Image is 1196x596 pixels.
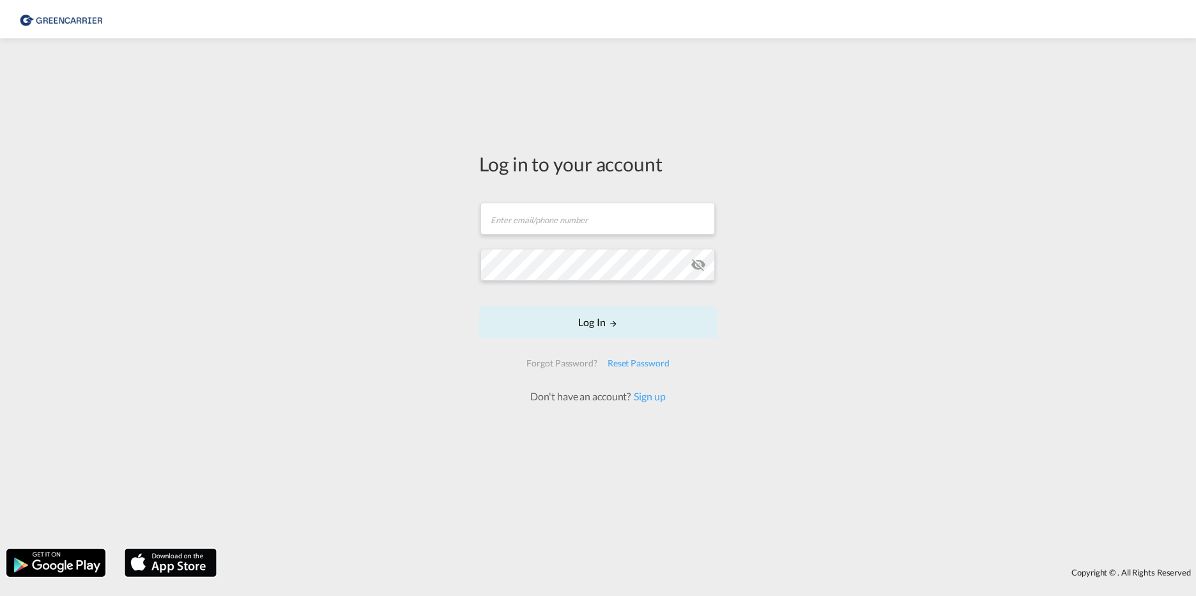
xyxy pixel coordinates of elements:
[691,257,706,272] md-icon: icon-eye-off
[602,352,675,375] div: Reset Password
[516,389,679,404] div: Don't have an account?
[5,547,107,578] img: google.png
[123,547,218,578] img: apple.png
[19,5,105,34] img: 1378a7308afe11ef83610d9e779c6b34.png
[480,203,715,235] input: Enter email/phone number
[223,561,1196,583] div: Copyright © . All Rights Reserved
[479,306,717,338] button: LOGIN
[521,352,602,375] div: Forgot Password?
[631,390,665,402] a: Sign up
[479,150,717,177] div: Log in to your account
